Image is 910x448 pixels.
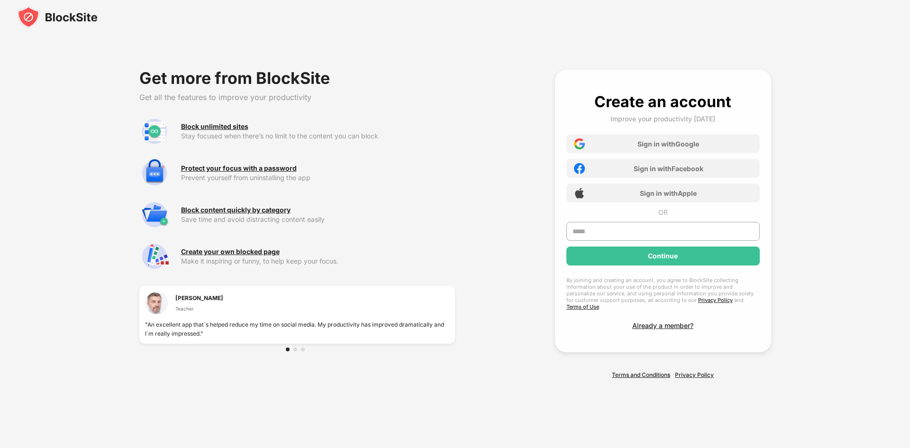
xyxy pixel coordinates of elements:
[139,92,455,102] div: Get all the features to improve your productivity
[181,165,297,172] div: Protect your focus with a password
[574,138,585,149] img: google-icon.png
[612,371,670,378] a: Terms and Conditions
[175,305,223,312] div: Teacher
[640,189,697,197] div: Sign in with Apple
[181,257,455,265] div: Make it inspiring or funny, to help keep your focus.
[566,303,599,310] a: Terms of Use
[632,321,693,329] div: Already a member?
[594,92,731,111] div: Create an account
[139,116,170,146] img: premium-unlimited-blocklist.svg
[181,132,455,140] div: Stay focused when there’s no limit to the content you can block
[181,174,455,182] div: Prevent yourself from uninstalling the app
[145,320,450,338] div: "An excellent app that`s helped reduce my time on social media. My productivity has improved dram...
[566,277,760,310] div: By joining and creating an account, you agree to BlockSite collecting information about your use ...
[181,206,291,214] div: Block content quickly by category
[181,248,280,256] div: Create your own blocked page
[175,293,223,302] div: [PERSON_NAME]
[648,252,678,260] div: Continue
[658,208,668,216] div: OR
[675,371,714,378] a: Privacy Policy
[139,158,170,188] img: premium-password-protection.svg
[610,115,715,123] div: Improve your productivity [DATE]
[181,123,248,130] div: Block unlimited sites
[145,292,168,314] img: testimonial-1.jpg
[139,241,170,272] img: premium-customize-block-page.svg
[181,216,455,223] div: Save time and avoid distracting content easily
[574,163,585,174] img: facebook-icon.png
[634,165,703,173] div: Sign in with Facebook
[17,6,98,28] img: blocksite-icon-black.svg
[139,200,170,230] img: premium-category.svg
[139,70,455,87] div: Get more from BlockSite
[574,188,585,199] img: apple-icon.png
[637,140,699,148] div: Sign in with Google
[698,297,733,303] a: Privacy Policy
